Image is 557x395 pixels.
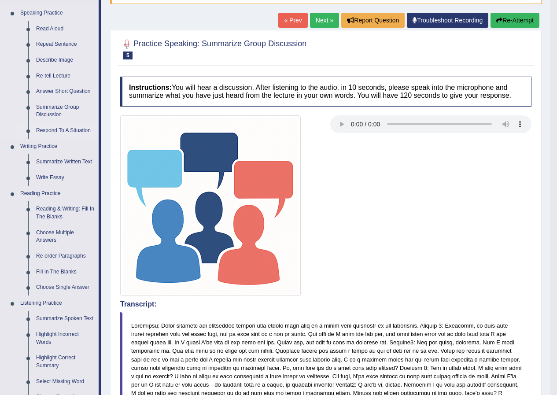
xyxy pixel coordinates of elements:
button: Re-Attempt [491,13,539,28]
a: « Prev [278,13,307,28]
span: 5 [123,52,133,59]
a: Troubleshoot Recording [407,13,488,28]
b: Instructions: [129,84,172,91]
a: Reading Practice [16,186,99,202]
a: Describe Image [32,52,99,68]
a: Highlight Incorrect Words [32,327,99,350]
button: Report Question [341,13,405,28]
a: Writing Practice [16,139,99,155]
a: Speaking Practice [16,5,99,21]
a: Respond To A Situation [32,123,99,139]
a: Write Essay [32,170,99,186]
a: Listening Practice [16,295,99,311]
a: Summarize Spoken Text [32,311,99,327]
a: Repeat Sentence [32,37,99,52]
a: Answer Short Question [32,84,99,100]
a: Fill In The Blanks [32,264,99,280]
h4: You will hear a discussion. After listening to the audio, in 10 seconds, please speak into the mi... [120,77,531,106]
h2: Practice Speaking: Summarize Group Discussion [120,37,306,59]
a: Select Missing Word [32,374,99,390]
a: Next » [310,13,339,28]
a: Re-order Paragraphs [32,248,99,264]
a: Re-tell Lecture [32,68,99,84]
a: Read Aloud [32,21,99,37]
h4: Transcript: [120,300,531,308]
a: Summarize Group Discussion [32,100,99,123]
a: Highlight Correct Summary [32,350,99,373]
a: Reading & Writing: Fill In The Blanks [32,201,99,225]
a: Choose Single Answer [32,280,99,295]
a: Choose Multiple Answers [32,225,99,248]
a: Summarize Written Text [32,154,99,170]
